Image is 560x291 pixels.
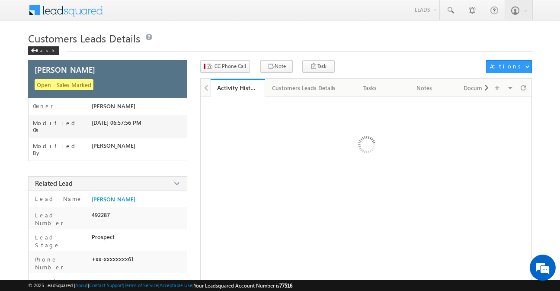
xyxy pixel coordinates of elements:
[260,60,293,73] button: Note
[200,60,250,73] button: CC Phone Call
[343,79,398,97] a: Tasks
[92,255,134,262] span: +xx-xxxxxxxx61
[28,46,59,55] div: Back
[459,83,499,93] div: Documents
[404,83,444,93] div: Notes
[35,179,73,188] span: Related Lead
[35,79,93,90] span: Open - Sales Marked
[35,66,95,74] span: [PERSON_NAME]
[321,101,411,191] img: Loading ...
[75,282,88,288] a: About
[33,195,83,203] label: Lead Name
[92,119,141,126] span: [DATE] 06:57:56 PM
[92,103,135,110] span: [PERSON_NAME]
[92,142,135,149] span: [PERSON_NAME]
[33,142,92,156] label: Modified By
[92,211,110,218] span: 492287
[33,120,92,133] label: Modified On
[92,196,135,203] a: [PERSON_NAME]
[28,31,140,45] span: Customers Leads Details
[302,60,335,73] button: Task
[160,282,192,288] a: Acceptable Use
[272,83,336,93] div: Customers Leads Details
[125,282,158,288] a: Terms of Service
[33,233,88,249] label: Lead Stage
[194,282,292,289] span: Your Leadsquared Account Number is
[28,281,292,290] span: © 2025 LeadSquared | | | | |
[214,62,246,70] span: CC Phone Call
[265,79,343,97] a: Customers Leads Details
[486,60,532,73] button: Actions
[350,83,390,93] div: Tasks
[279,282,292,289] span: 77516
[33,103,53,110] label: Owner
[397,79,452,97] a: Notes
[92,233,115,240] span: Prospect
[89,282,123,288] a: Contact Support
[211,79,265,97] a: Activity History
[217,84,259,92] div: Activity History
[33,255,88,271] label: Phone Number
[33,278,63,285] label: Email
[452,79,506,97] a: Documents
[490,62,524,70] div: Actions
[33,211,88,227] label: Lead Number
